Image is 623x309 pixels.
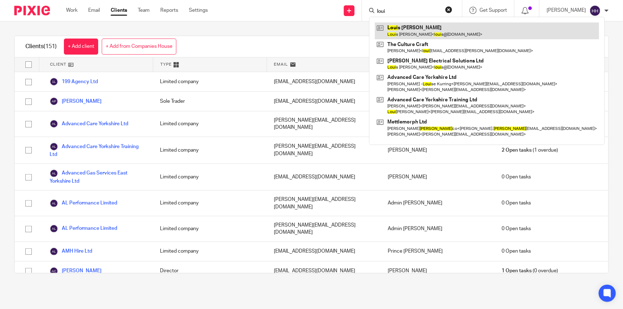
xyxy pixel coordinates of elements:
a: + Add client [64,39,98,55]
span: (1 overdue) [502,147,558,154]
a: Email [88,7,100,14]
span: 0 Open tasks [502,225,531,232]
div: Limited company [153,164,267,190]
div: [EMAIL_ADDRESS][DOMAIN_NAME] [267,242,381,261]
a: [PERSON_NAME] [50,267,101,275]
div: Director [153,262,267,281]
div: [EMAIL_ADDRESS][DOMAIN_NAME] [267,72,381,91]
input: Search [376,9,441,15]
div: [PERSON_NAME][EMAIL_ADDRESS][DOMAIN_NAME] [267,137,381,163]
a: Advanced Care Yorkshire Training Ltd [50,142,146,158]
img: svg%3E [50,267,58,275]
span: Client [50,61,66,67]
div: [PERSON_NAME] [381,137,494,163]
div: Admin [PERSON_NAME] [381,216,494,242]
span: 0 Open tasks [502,199,531,207]
img: svg%3E [50,77,58,86]
div: [PERSON_NAME][EMAIL_ADDRESS][DOMAIN_NAME] [267,191,381,216]
a: Settings [189,7,208,14]
a: Clients [111,7,127,14]
img: svg%3E [589,5,601,16]
button: Clear [445,6,452,13]
img: svg%3E [50,247,58,256]
img: svg%3E [50,169,58,178]
div: [PERSON_NAME] [381,262,494,281]
div: [EMAIL_ADDRESS][DOMAIN_NAME] [267,164,381,190]
span: 1 Open tasks [502,267,532,274]
a: 199 Agency Ltd [50,77,98,86]
span: 0 Open tasks [502,173,531,181]
div: [PERSON_NAME] [381,164,494,190]
img: svg%3E [50,97,58,106]
h1: Clients [25,43,57,50]
div: [EMAIL_ADDRESS][DOMAIN_NAME] [267,262,381,281]
span: (0 overdue) [502,267,558,274]
div: Limited company [153,111,267,137]
div: Limited company [153,216,267,242]
img: Pixie [14,6,50,15]
a: AL Performance Limited [50,224,117,233]
span: (151) [44,44,57,49]
span: Type [160,61,172,67]
div: Sole Trader [153,92,267,111]
a: AL Performance Limited [50,199,117,208]
div: [PERSON_NAME][EMAIL_ADDRESS][DOMAIN_NAME] [267,111,381,137]
a: Advanced Gas Services East Yorkshire Ltd [50,169,146,185]
p: [PERSON_NAME] [547,7,586,14]
img: svg%3E [50,199,58,208]
img: svg%3E [50,224,58,233]
a: + Add from Companies House [102,39,176,55]
div: [PERSON_NAME][EMAIL_ADDRESS][DOMAIN_NAME] [267,216,381,242]
a: Work [66,7,77,14]
span: Email [274,61,288,67]
div: Admin [PERSON_NAME] [381,191,494,216]
input: Select all [22,58,35,71]
div: Prince [PERSON_NAME] [381,242,494,261]
div: Limited company [153,72,267,91]
span: 2 Open tasks [502,147,532,154]
a: Advanced Care Yorkshire Ltd [50,120,128,128]
span: 0 Open tasks [502,248,531,255]
a: [PERSON_NAME] [50,97,101,106]
a: Reports [160,7,178,14]
div: Limited company [153,242,267,261]
div: Limited company [153,137,267,163]
img: svg%3E [50,142,58,151]
img: svg%3E [50,120,58,128]
a: Team [138,7,150,14]
div: Limited company [153,191,267,216]
a: AMH Hire Ltd [50,247,92,256]
div: [EMAIL_ADDRESS][DOMAIN_NAME] [267,92,381,111]
span: Get Support [479,8,507,13]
